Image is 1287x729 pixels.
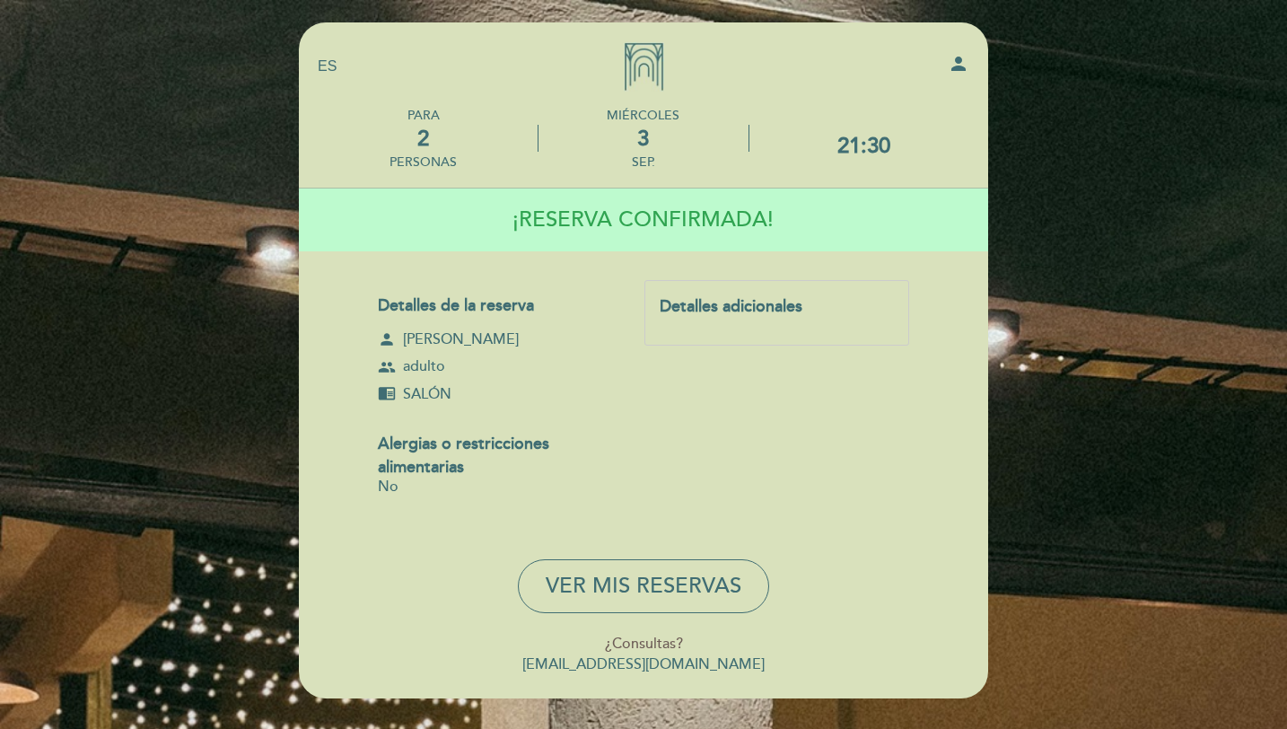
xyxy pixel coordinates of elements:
div: No [378,479,612,496]
span: adulto [403,356,445,377]
span: person [378,330,396,348]
span: chrome_reader_mode [378,384,396,402]
div: personas [390,154,457,170]
i: person [948,53,969,75]
div: ¿Consultas? [311,634,976,654]
div: Detalles adicionales [660,295,894,319]
div: Detalles de la reserva [378,294,612,318]
div: miércoles [538,108,748,123]
a: Casa [PERSON_NAME] [531,42,756,92]
span: [PERSON_NAME] [403,329,519,350]
div: 3 [538,126,748,152]
div: PARA [390,108,457,123]
h4: ¡RESERVA CONFIRMADA! [512,195,774,245]
div: 21:30 [837,133,890,159]
button: person [948,53,969,81]
div: sep. [538,154,748,170]
a: [EMAIL_ADDRESS][DOMAIN_NAME] [522,655,765,673]
button: VER MIS RESERVAS [518,559,769,613]
div: 2 [390,126,457,152]
span: SALÓN [403,384,451,405]
span: group [378,358,396,376]
div: Alergias o restricciones alimentarias [378,433,612,479]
